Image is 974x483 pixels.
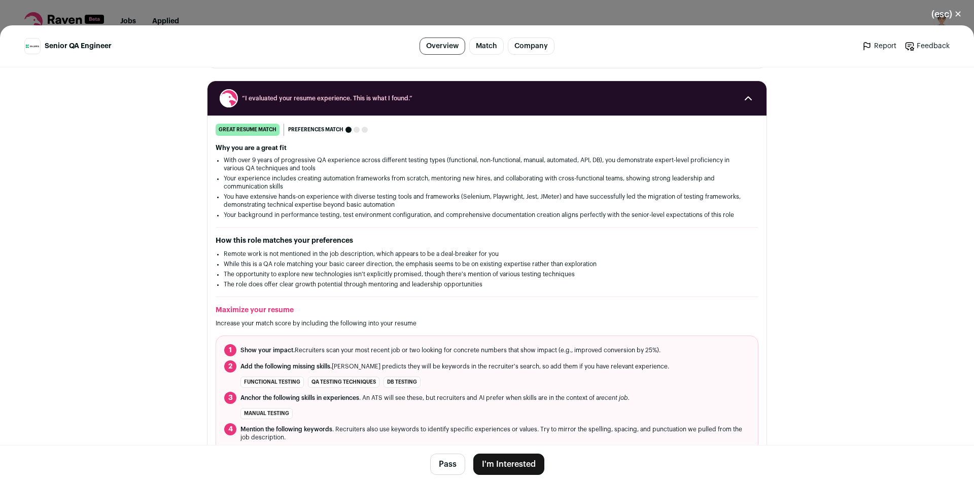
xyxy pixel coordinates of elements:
[420,38,465,55] a: Overview
[240,394,630,402] span: . An ATS will see these, but recruiters and AI prefer when skills are in the context of a
[240,408,293,419] li: manual testing
[919,3,974,25] button: Close modal
[242,94,732,102] span: “I evaluated your resume experience. This is what I found.”
[224,344,236,356] span: 1
[224,193,750,209] li: You have extensive hands-on experience with diverse testing tools and frameworks (Selenium, Playw...
[224,280,750,288] li: The role does offer clear growth potential through mentoring and leadership opportunities
[240,377,304,388] li: functional testing
[430,454,465,475] button: Pass
[224,250,750,258] li: Remote work is not mentioned in the job description, which appears to be a deal-breaker for you
[473,454,544,475] button: I'm Interested
[240,362,669,370] span: [PERSON_NAME] predicts they will be keywords in the recruiter's search, so add them if you have r...
[216,144,758,152] h2: Why you are a great fit
[25,43,40,49] img: cb4221b33cbaf2cd084350df37b0ab48874397d2a40dcc8c2d7df13a110d7cff.jpg
[240,426,332,432] span: Mention the following keywords
[224,260,750,268] li: While this is a QA role matching your basic career direction, the emphasis seems to be on existin...
[216,305,758,315] h2: Maximize your resume
[45,41,112,51] span: Senior QA Engineer
[224,392,236,404] span: 3
[862,41,896,51] a: Report
[224,156,750,172] li: With over 9 years of progressive QA experience across different testing types (functional, non-fu...
[240,395,359,401] span: Anchor the following skills in experiences
[224,360,236,373] span: 2
[599,395,630,401] i: recent job.
[240,347,295,353] span: Show your impact.
[308,377,379,388] li: QA testing techniques
[224,174,750,191] li: Your experience includes creating automation frameworks from scratch, mentoring new hires, and co...
[224,423,236,435] span: 4
[508,38,554,55] a: Company
[240,363,332,369] span: Add the following missing skills.
[905,41,950,51] a: Feedback
[240,425,750,441] span: . Recruiters also use keywords to identify specific experiences or values. Try to mirror the spel...
[288,125,343,135] span: Preferences match
[469,38,504,55] a: Match
[216,124,280,136] div: great resume match
[224,270,750,278] li: The opportunity to explore new technologies isn't explicitly promised, though there's mention of ...
[224,211,750,219] li: Your background in performance testing, test environment configuration, and comprehensive documen...
[384,377,421,388] li: DB testing
[240,346,660,354] span: Recruiters scan your most recent job or two looking for concrete numbers that show impact (e.g., ...
[216,236,758,246] h2: How this role matches your preferences
[216,319,758,327] p: Increase your match score by including the following into your resume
